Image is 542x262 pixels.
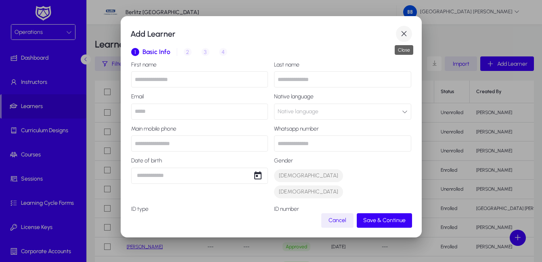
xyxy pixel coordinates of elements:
span: Basic Info [142,49,170,55]
span: Native language [278,104,318,120]
label: Last name [274,62,411,68]
button: Open calendar [250,168,266,184]
button: Save & Continue [357,213,412,228]
mat-chip-listbox: Gender selection [274,168,411,200]
label: Main mobile phone [131,126,268,132]
label: ID number [274,206,411,212]
div: Close [395,45,413,55]
label: ID type [131,206,268,212]
span: Cancel [329,217,346,224]
h1: Add Learner [130,27,396,40]
label: Native language [274,94,411,100]
button: Cancel [321,213,354,228]
span: 1 [131,48,139,56]
label: Gender [274,158,411,164]
label: Email [131,94,268,100]
label: Date of birth [131,158,268,164]
label: First name [131,62,268,68]
label: Whatsapp number [274,126,411,132]
span: [DEMOGRAPHIC_DATA] [279,188,338,196]
span: [DEMOGRAPHIC_DATA] [279,172,338,180]
span: Save & Continue [363,217,406,224]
